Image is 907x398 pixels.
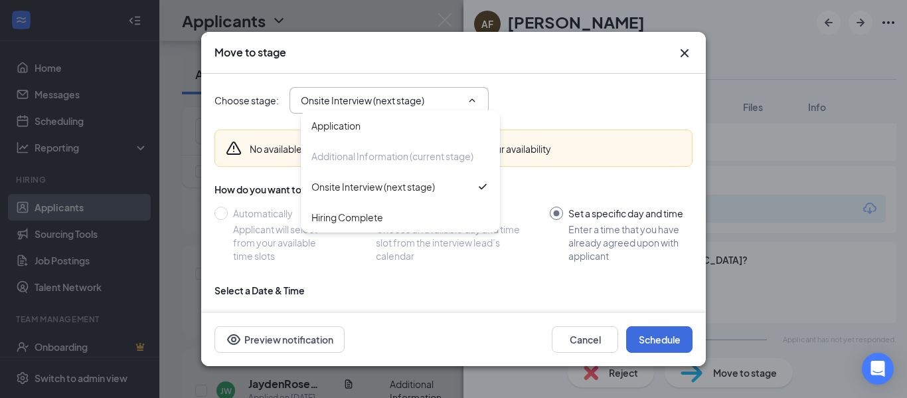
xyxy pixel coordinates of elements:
button: Close [677,45,693,61]
button: Add your availability [465,142,551,155]
button: Schedule [626,326,693,353]
div: How do you want to schedule time with the applicant? [214,183,693,196]
div: Hiring Complete [311,210,383,225]
div: No available time slots to automatically schedule. [250,142,551,155]
svg: Eye [226,332,242,348]
svg: ChevronUp [467,95,477,106]
span: Select Calendar [214,312,285,324]
div: Select a Date & Time [214,284,305,297]
div: Application [311,118,361,133]
svg: Warning [226,140,242,156]
button: Cancel [552,326,618,353]
button: Preview notificationEye [214,326,345,353]
div: Onsite Interview (next stage) [311,179,435,194]
h3: Move to stage [214,45,286,60]
span: Choose stage : [214,93,279,108]
svg: Checkmark [476,180,489,193]
svg: Cross [677,45,693,61]
div: Additional Information (current stage) [311,149,473,163]
div: Open Intercom Messenger [862,353,894,385]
